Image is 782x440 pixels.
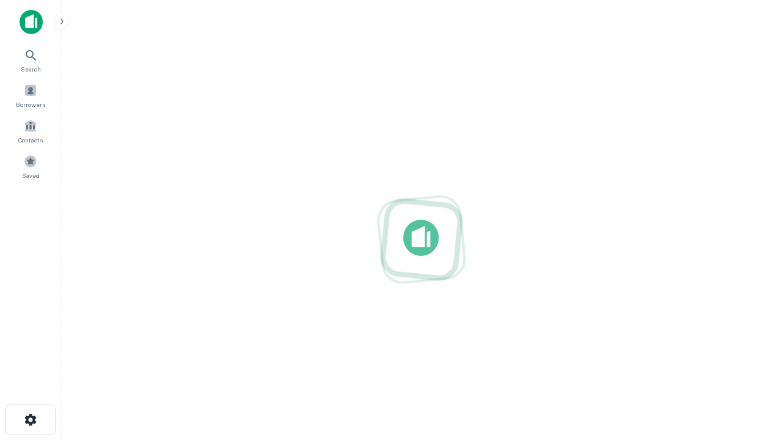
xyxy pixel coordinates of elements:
[18,135,43,145] span: Contacts
[22,170,40,180] span: Saved
[721,303,782,362] iframe: Chat Widget
[20,10,43,34] img: capitalize-icon.png
[4,79,57,112] a: Borrowers
[4,150,57,183] a: Saved
[16,100,45,109] span: Borrowers
[4,114,57,147] a: Contacts
[4,43,57,76] a: Search
[21,64,41,74] span: Search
